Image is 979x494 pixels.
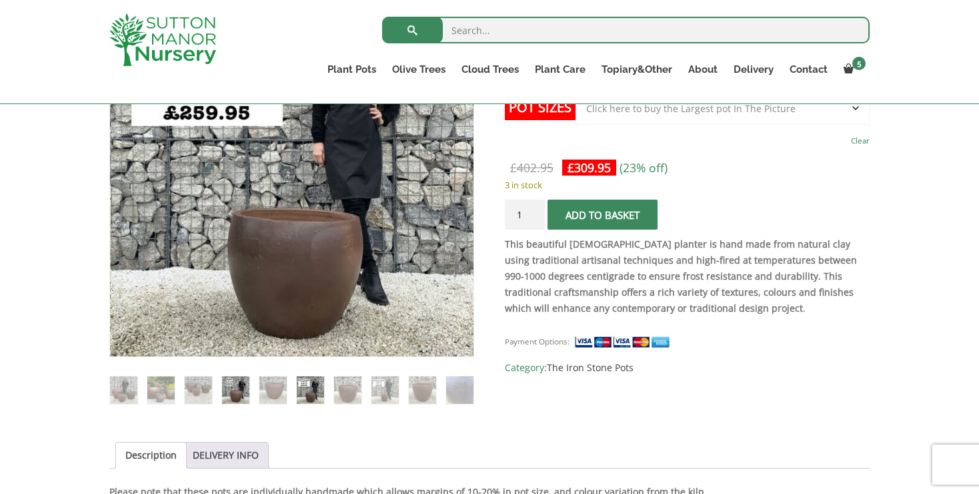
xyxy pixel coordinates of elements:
a: Clear options [851,132,870,150]
a: Description [125,443,177,468]
a: DELIVERY INFO [193,443,259,468]
span: (23% off) [620,160,668,176]
p: 3 in stock [505,177,870,193]
input: Search... [382,17,870,43]
a: Contact [782,60,836,79]
img: The Mui Ne Iron Stone Plant Pots - Image 5 [259,377,287,404]
a: The Iron Stone Pots [547,361,634,374]
input: Product quantity [505,200,545,230]
img: The Mui Ne Iron Stone Plant Pots - Image 9 [409,377,436,404]
label: Pot Sizes [505,94,576,120]
a: Topiary&Other [594,60,680,79]
a: 5 [836,60,870,79]
img: payment supported [574,335,674,349]
img: The Mui Ne Iron Stone Plant Pots - Image 7 [334,377,361,404]
p: . [505,236,870,316]
span: Category: [505,360,870,376]
a: About [680,60,726,79]
strong: This beautiful [DEMOGRAPHIC_DATA] planter is hand made from natural clay using traditional artisa... [505,238,857,314]
bdi: 309.95 [568,160,611,176]
img: The Mui Ne Iron Stone Plant Pots - Image 6 [297,377,324,404]
a: Plant Care [527,60,594,79]
small: Payment Options: [505,336,570,346]
img: logo [109,13,216,66]
a: Olive Trees [384,60,453,79]
button: Add to basket [548,200,658,230]
a: Delivery [726,60,782,79]
a: Cloud Trees [453,60,527,79]
img: The Mui Ne Iron Stone Plant Pots - Image 10 [446,377,473,404]
bdi: 402.95 [510,160,554,176]
span: 5 [852,57,866,70]
img: The Mui Ne Iron Stone Plant Pots - Image 8 [371,377,399,404]
span: £ [510,160,517,176]
a: Plant Pots [319,60,384,79]
img: The Mui Ne Iron Stone Plant Pots [110,377,137,404]
img: The Mui Ne Iron Stone Plant Pots - Image 4 [222,377,249,404]
img: The Mui Ne Iron Stone Plant Pots - Image 2 [147,377,175,404]
span: £ [568,160,574,176]
img: The Mui Ne Iron Stone Plant Pots - Image 3 [185,377,212,404]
